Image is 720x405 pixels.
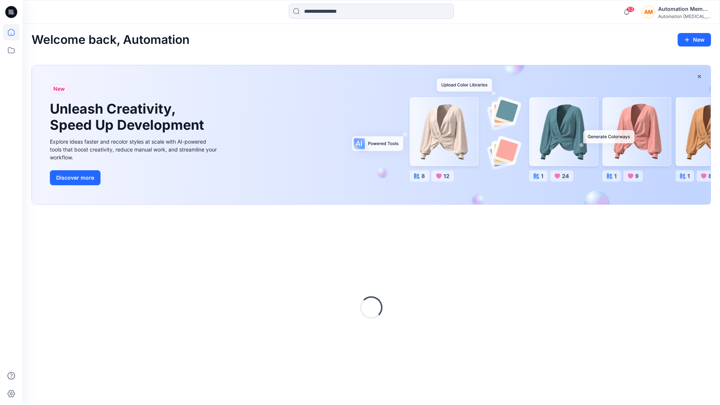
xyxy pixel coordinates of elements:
div: AM [642,5,655,19]
a: Discover more [50,170,219,185]
button: New [678,33,711,46]
span: New [53,84,65,93]
button: Discover more [50,170,100,185]
div: Automation [MEDICAL_DATA]... [658,13,711,19]
h2: Welcome back, Automation [31,33,190,47]
h1: Unleash Creativity, Speed Up Development [50,101,207,133]
span: 53 [626,6,634,12]
div: Automation Member [658,4,711,13]
div: Explore ideas faster and recolor styles at scale with AI-powered tools that boost creativity, red... [50,138,219,161]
